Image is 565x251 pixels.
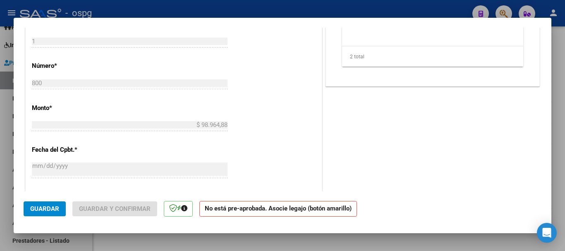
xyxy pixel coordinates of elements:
[72,201,157,216] button: Guardar y Confirmar
[32,103,117,113] p: Monto
[32,145,117,155] p: Fecha del Cpbt.
[342,46,523,67] div: 2 total
[79,205,151,213] span: Guardar y Confirmar
[32,61,117,71] p: Número
[24,201,66,216] button: Guardar
[199,201,357,217] strong: No está pre-aprobada. Asocie legajo (botón amarillo)
[30,205,59,213] span: Guardar
[537,223,557,243] div: Open Intercom Messenger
